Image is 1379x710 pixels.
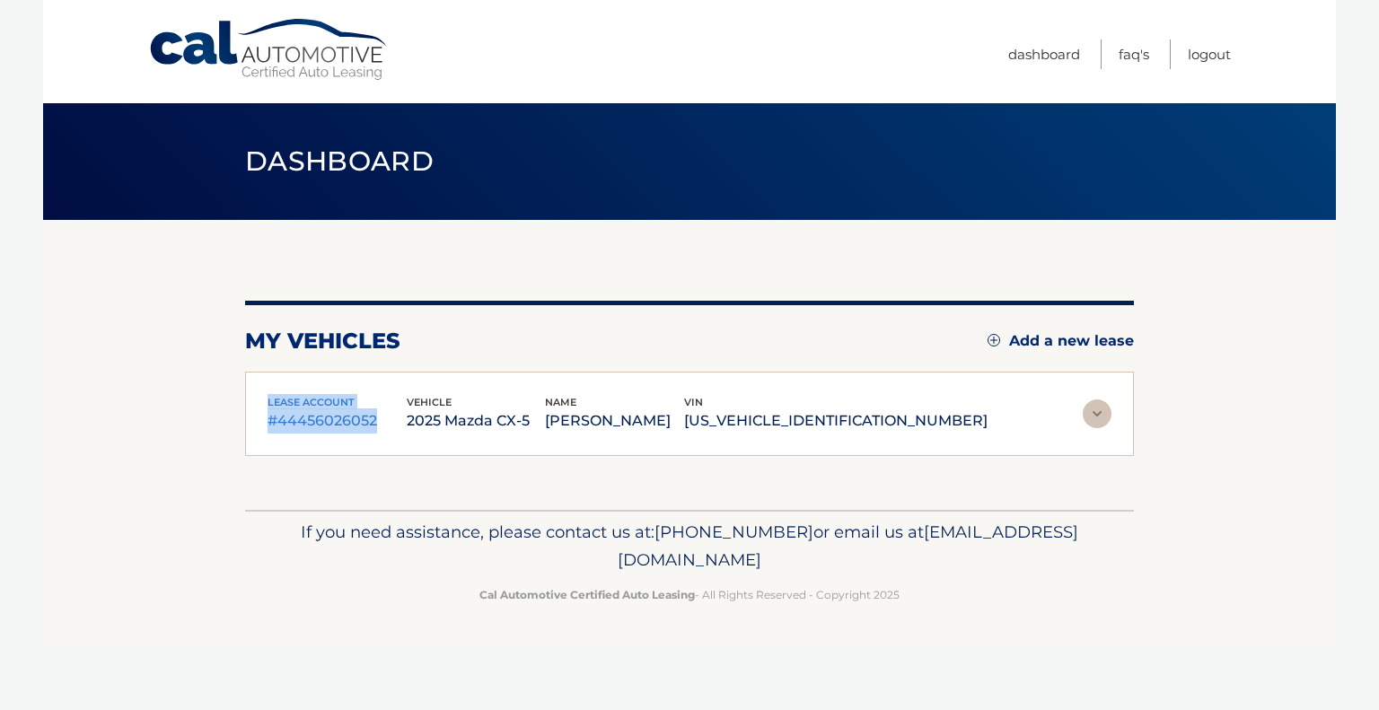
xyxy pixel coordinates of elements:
[1083,399,1111,428] img: accordion-rest.svg
[257,585,1122,604] p: - All Rights Reserved - Copyright 2025
[545,396,576,408] span: name
[684,408,988,434] p: [US_VEHICLE_IDENTIFICATION_NUMBER]
[988,332,1134,350] a: Add a new lease
[268,396,355,408] span: lease account
[988,334,1000,346] img: add.svg
[1008,39,1080,69] a: Dashboard
[268,408,407,434] p: #44456026052
[407,408,546,434] p: 2025 Mazda CX-5
[1188,39,1231,69] a: Logout
[654,522,813,542] span: [PHONE_NUMBER]
[407,396,452,408] span: vehicle
[1119,39,1149,69] a: FAQ's
[148,18,391,82] a: Cal Automotive
[545,408,684,434] p: [PERSON_NAME]
[684,396,703,408] span: vin
[479,588,695,601] strong: Cal Automotive Certified Auto Leasing
[245,145,434,178] span: Dashboard
[245,328,400,355] h2: my vehicles
[257,518,1122,575] p: If you need assistance, please contact us at: or email us at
